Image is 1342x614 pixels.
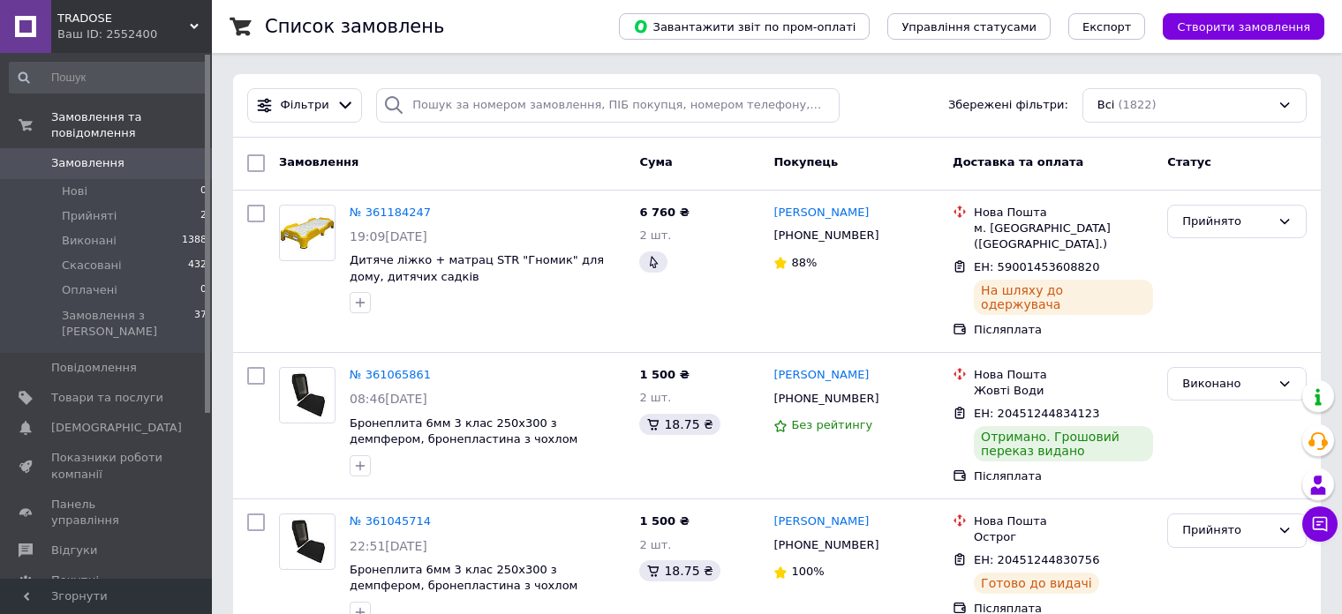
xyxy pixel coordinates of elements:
a: Дитяче ліжко + матрац STR "Гномик" для дому, дитячих садків [350,253,604,283]
a: Фото товару [279,367,335,423]
a: № 361065861 [350,368,431,381]
span: Всі [1097,97,1115,114]
button: Чат з покупцем [1302,506,1338,542]
span: Повідомлення [51,360,137,376]
button: Управління статусами [887,13,1051,40]
span: 1 500 ₴ [639,514,689,528]
h1: Список замовлень [265,16,444,37]
span: Панель управління [51,497,163,528]
span: Покупець [773,155,838,168]
span: Виконані [62,233,117,249]
span: [PHONE_NUMBER] [773,228,878,242]
span: Замовлення [51,155,124,171]
div: Прийнято [1182,213,1270,231]
span: 2 [200,208,207,224]
button: Експорт [1068,13,1146,40]
a: Бронеплита 6мм 3 клас 250х300 з демпфером, бронепластина з чохлом [350,416,577,446]
span: Завантажити звіт по пром-оплаті [633,19,856,34]
span: [PHONE_NUMBER] [773,392,878,405]
span: 19:09[DATE] [350,229,427,243]
span: Створити замовлення [1177,20,1310,34]
div: 18.75 ₴ [639,560,720,581]
span: 08:46[DATE] [350,392,427,406]
input: Пошук [9,62,208,94]
span: Нові [62,183,87,199]
div: Прийнято [1182,521,1270,540]
span: 6 760 ₴ [639,206,689,219]
input: Пошук за номером замовлення, ПІБ покупця, номером телефону, Email, номером накладної [376,88,839,123]
span: Скасовані [62,258,122,273]
span: 2 шт. [639,538,671,551]
span: 2 шт. [639,228,671,242]
span: ЕН: 20451244830756 [974,553,1099,566]
span: Відгуки [51,543,97,558]
span: Покупці [51,573,99,588]
div: Отримано. Грошовий переказ видано [974,426,1153,461]
a: Фото товару [279,513,335,570]
span: Доставка та оплата [953,155,1083,168]
div: Післяплата [974,468,1153,484]
div: Готово до видачі [974,573,1099,594]
div: Післяплата [974,322,1153,338]
span: Замовлення з [PERSON_NAME] [62,308,194,340]
img: Фото товару [280,212,335,253]
span: TRADOSE [57,11,190,26]
img: Фото товару [287,514,328,569]
span: Оплачені [62,282,117,298]
span: ЕН: 20451244834123 [974,407,1099,420]
a: [PERSON_NAME] [773,205,869,221]
div: Ваш ID: 2552400 [57,26,212,42]
span: Замовлення [279,155,358,168]
div: Нова Пошта [974,513,1153,529]
span: Збережені фільтри: [948,97,1068,114]
span: 37 [194,308,207,340]
span: (1822) [1118,98,1156,111]
span: 2 шт. [639,391,671,404]
span: Фільтри [281,97,329,114]
a: Бронеплита 6мм 3 клас 250х300 з демпфером, бронепластина з чохлом [350,563,577,593]
span: Прийняті [62,208,117,224]
div: Острог [974,529,1153,545]
a: № 361045714 [350,514,431,528]
a: Фото товару [279,205,335,261]
span: Показники роботи компанії [51,450,163,482]
div: Нова Пошта [974,367,1153,383]
span: 0 [200,282,207,298]
div: Жовті Води [974,383,1153,399]
span: ЕН: 59001453608820 [974,260,1099,273]
span: Cума [639,155,672,168]
span: 100% [791,565,824,578]
span: Без рейтингу [791,418,872,431]
img: Фото товару [287,368,328,423]
span: Товари та послуги [51,390,163,406]
span: [DEMOGRAPHIC_DATA] [51,420,182,436]
div: 18.75 ₴ [639,414,720,435]
span: [PHONE_NUMBER] [773,538,878,551]
span: Управління статусами [901,20,1037,34]
div: На шляху до одержувача [974,280,1153,315]
span: Замовлення та повідомлення [51,109,212,141]
div: м. [GEOGRAPHIC_DATA] ([GEOGRAPHIC_DATA].) [974,221,1153,252]
span: 0 [200,183,207,199]
span: Експорт [1082,20,1132,34]
button: Завантажити звіт по пром-оплаті [619,13,870,40]
div: Виконано [1182,375,1270,393]
span: 1388 [182,233,207,249]
div: Нова Пошта [974,205,1153,221]
a: № 361184247 [350,206,431,219]
span: 22:51[DATE] [350,539,427,553]
a: [PERSON_NAME] [773,513,869,530]
button: Створити замовлення [1163,13,1324,40]
a: Створити замовлення [1145,19,1324,33]
span: 432 [188,258,207,273]
span: 88% [791,256,817,269]
span: Статус [1167,155,1211,168]
span: 1 500 ₴ [639,368,689,381]
a: [PERSON_NAME] [773,367,869,384]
